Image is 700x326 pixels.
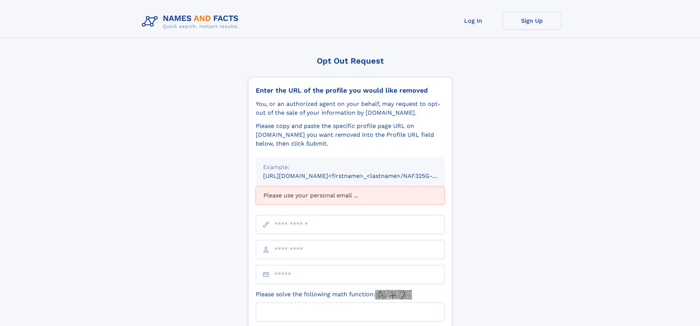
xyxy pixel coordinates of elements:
label: Please solve the following math function: [256,290,412,300]
div: Example: [263,163,437,172]
div: Please use your personal email ... [256,186,445,205]
div: You, or an authorized agent on your behalf, may request to opt-out of the sale of your informatio... [256,100,445,117]
small: [URL][DOMAIN_NAME]<firstname>_<lastname>/NAF325G-xxxxxxxx [263,172,459,179]
img: Logo Names and Facts [139,12,245,32]
div: Opt Out Request [248,56,452,65]
div: Please copy and paste the specific profile page URL on [DOMAIN_NAME] you want removed into the Pr... [256,122,445,148]
a: Sign Up [503,12,561,30]
div: Enter the URL of the profile you would like removed [256,86,445,94]
a: Log In [444,12,503,30]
